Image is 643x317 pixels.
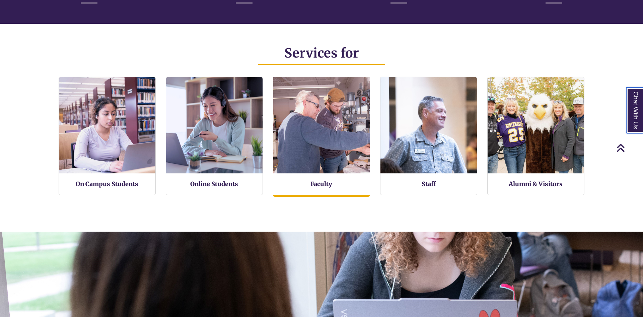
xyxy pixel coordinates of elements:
[166,77,263,173] img: Online Students Services
[310,180,332,188] a: Faculty
[76,180,138,188] a: On Campus Students
[380,77,477,173] img: Staff Services
[59,77,155,173] img: On Campus Students Services
[509,180,563,188] a: Alumni & Visitors
[422,180,436,188] a: Staff
[488,77,584,173] img: Alumni and Visitors Services
[190,180,238,188] a: Online Students
[284,45,359,61] span: Services for
[616,143,641,152] a: Back to Top
[269,72,375,178] img: Faculty Resources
